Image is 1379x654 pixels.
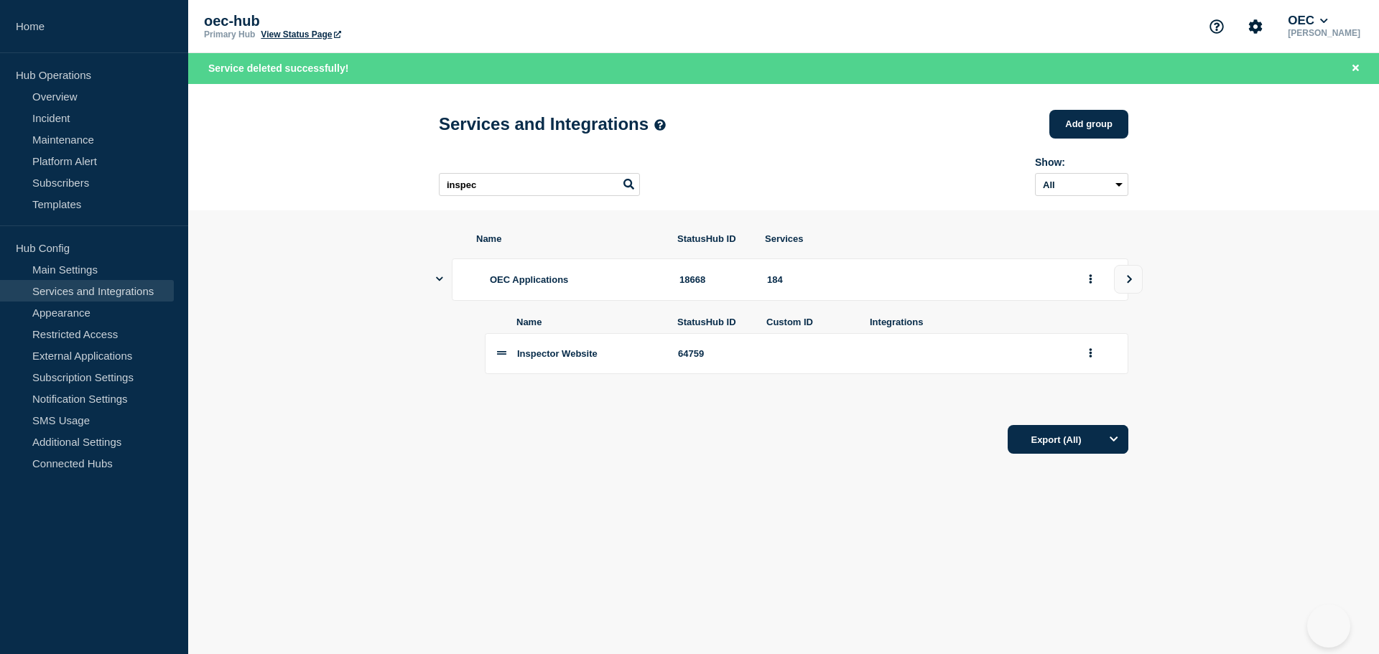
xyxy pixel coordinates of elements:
[677,317,749,327] span: StatusHub ID
[1082,268,1100,291] button: group actions
[1100,425,1128,454] button: Options
[1307,604,1350,648] iframe: Help Scout Beacon - Open
[516,317,660,327] span: Name
[1114,265,1143,294] button: view group
[767,274,1064,285] div: 184
[1285,14,1330,28] button: OEC
[490,274,568,285] span: OEC Applications
[1049,110,1128,139] button: Add group
[1008,425,1128,454] button: Export (All)
[204,13,491,29] p: oec-hub
[261,29,340,39] a: View Status Page
[208,62,348,74] span: Service deleted successfully!
[1035,157,1128,168] div: Show:
[1202,11,1232,42] button: Support
[436,258,443,301] button: Show services
[476,233,660,244] span: Name
[766,317,853,327] span: Custom ID
[765,233,1065,244] span: Services
[204,29,255,39] p: Primary Hub
[679,274,750,285] div: 18668
[439,173,640,196] input: Search services and groups
[870,317,1065,327] span: Integrations
[677,233,748,244] span: StatusHub ID
[1347,60,1365,77] button: Close banner
[439,114,666,134] h1: Services and Integrations
[517,348,598,359] span: Inspector Website
[1240,11,1271,42] button: Account settings
[1285,28,1363,38] p: [PERSON_NAME]
[1082,342,1100,365] button: group actions
[678,348,750,359] div: 64759
[1035,173,1128,196] select: Archived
